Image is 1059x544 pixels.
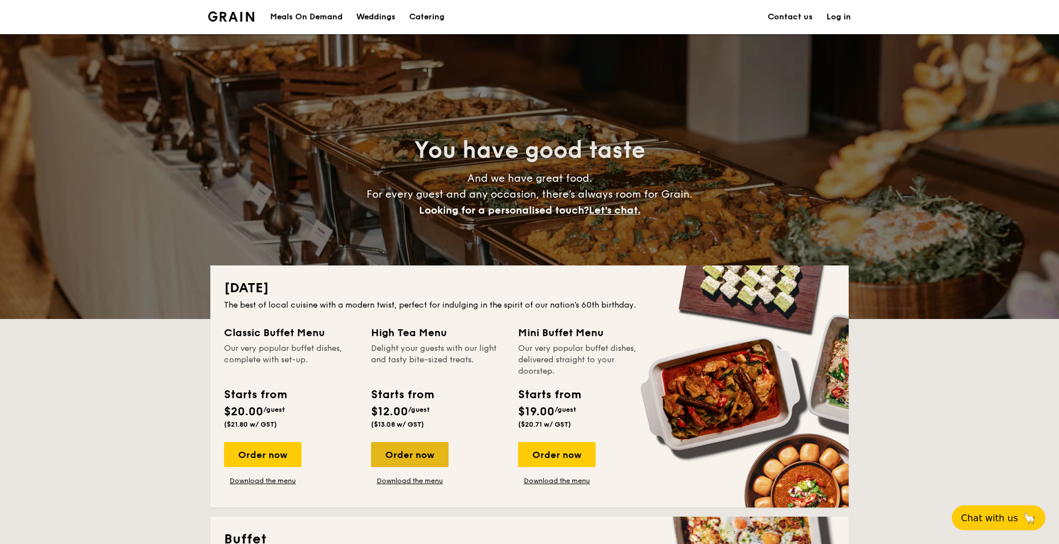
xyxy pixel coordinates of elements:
[224,420,277,428] span: ($21.80 w/ GST)
[518,405,555,419] span: $19.00
[224,325,357,341] div: Classic Buffet Menu
[518,476,596,485] a: Download the menu
[224,442,302,467] div: Order now
[952,505,1045,530] button: Chat with us🦙
[518,442,596,467] div: Order now
[518,386,580,403] div: Starts from
[224,279,835,297] h2: [DATE]
[224,476,302,485] a: Download the menu
[518,420,571,428] span: ($20.71 w/ GST)
[408,406,430,414] span: /guest
[208,11,254,22] img: Grain
[371,442,449,467] div: Order now
[371,420,424,428] span: ($13.08 w/ GST)
[371,343,504,377] div: Delight your guests with our light and tasty bite-sized treats.
[589,204,641,216] span: Let's chat.
[224,386,286,403] div: Starts from
[371,476,449,485] a: Download the menu
[371,325,504,341] div: High Tea Menu
[1023,512,1036,525] span: 🦙
[518,325,651,341] div: Mini Buffet Menu
[518,343,651,377] div: Our very popular buffet dishes, delivered straight to your doorstep.
[263,406,285,414] span: /guest
[208,11,254,22] a: Logotype
[555,406,576,414] span: /guest
[224,343,357,377] div: Our very popular buffet dishes, complete with set-up.
[961,513,1018,523] span: Chat with us
[366,172,693,216] span: And we have great food. For every guest and any occasion, there’s always room for Grain.
[371,386,433,403] div: Starts from
[414,137,645,164] span: You have good taste
[419,204,589,216] span: Looking for a personalised touch?
[371,405,408,419] span: $12.00
[224,300,835,311] div: The best of local cuisine with a modern twist, perfect for indulging in the spirit of our nation’...
[224,405,263,419] span: $20.00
